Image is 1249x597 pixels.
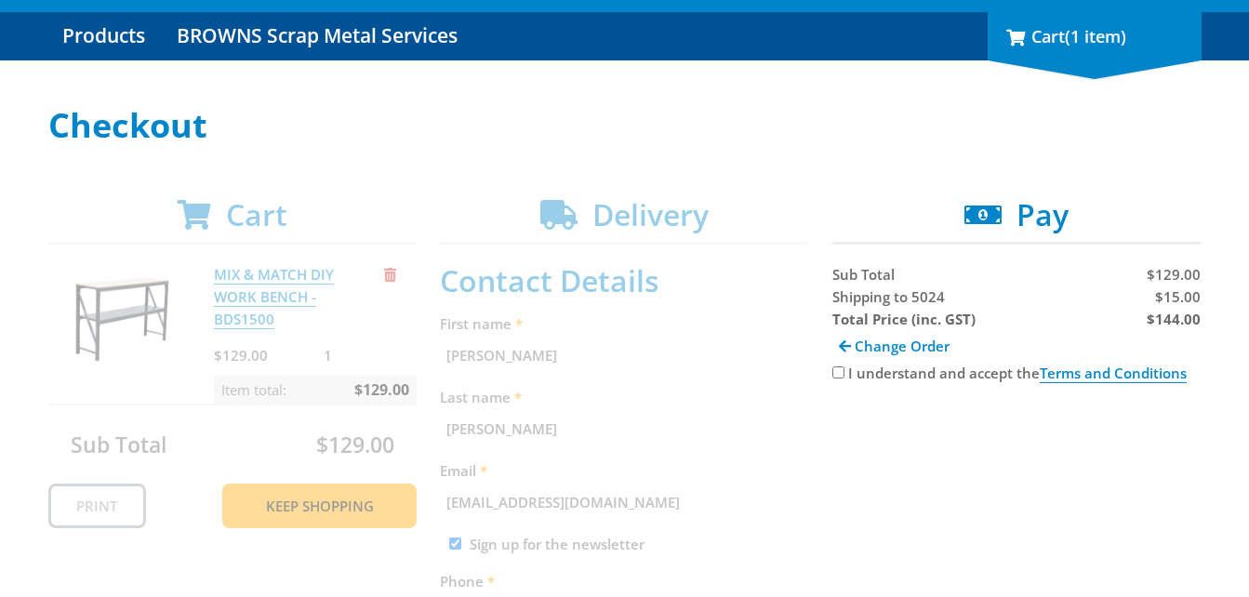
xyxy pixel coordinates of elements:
[163,12,472,60] a: Go to the BROWNS Scrap Metal Services page
[832,287,945,306] span: Shipping to 5024
[848,364,1187,383] label: I understand and accept the
[48,107,1202,144] h1: Checkout
[988,12,1202,60] div: Cart
[832,330,956,362] a: Change Order
[832,366,844,378] input: Please accept the terms and conditions.
[1065,25,1126,47] span: (1 item)
[855,337,950,355] span: Change Order
[1147,265,1201,284] span: $129.00
[1040,364,1187,383] a: Terms and Conditions
[1147,310,1201,328] strong: $144.00
[1155,287,1201,306] span: $15.00
[832,310,976,328] strong: Total Price (inc. GST)
[48,12,159,60] a: Go to the Products page
[1016,194,1069,234] span: Pay
[832,265,895,284] span: Sub Total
